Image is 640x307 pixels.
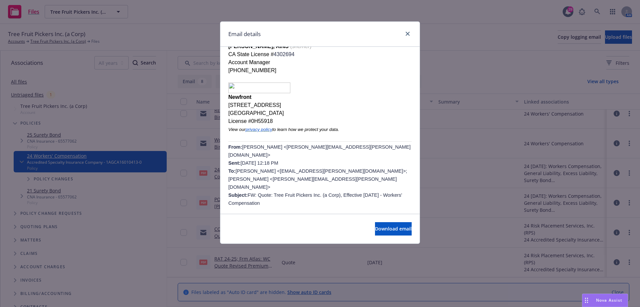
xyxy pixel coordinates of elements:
[404,30,412,38] a: close
[228,102,281,108] span: [STREET_ADDRESS]
[228,83,290,93] img: image003.png@01DB473A.A9FA9AD0
[228,94,251,100] span: Newfront
[375,225,412,232] span: Download email
[228,144,411,206] span: [PERSON_NAME] <[PERSON_NAME][EMAIL_ADDRESS][PERSON_NAME][DOMAIN_NAME]> [DATE] 12:18 PM [PERSON_NA...
[596,297,622,303] span: Nova Assist
[228,67,276,73] span: [PHONE_NUMBER]
[228,160,241,166] b: Sent:
[246,127,272,132] span: privacy policy
[228,168,236,174] b: To:
[228,30,261,38] h1: Email details
[246,126,272,132] a: privacy policy
[582,294,591,307] div: Drag to move
[228,110,284,116] span: [GEOGRAPHIC_DATA]
[228,51,274,57] span: CA State License #
[228,118,273,124] span: License #0H55918
[228,144,242,150] span: From:
[274,51,294,57] span: 4302694
[582,294,628,307] button: Nova Assist
[375,222,412,236] button: Download email
[228,127,246,132] span: View our
[228,192,248,198] b: Subject:
[228,59,270,65] span: Account Manager
[272,127,339,132] span: to learn how we protect your data.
